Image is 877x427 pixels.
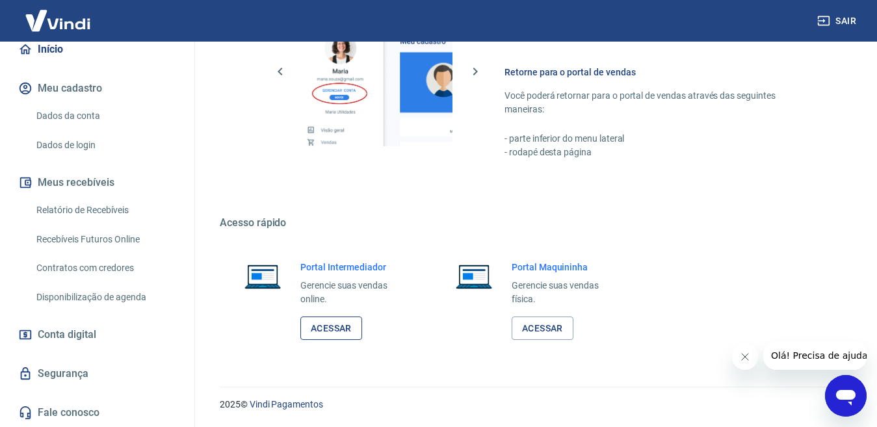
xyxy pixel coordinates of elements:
[504,89,815,116] p: Você poderá retornar para o portal de vendas através das seguintes maneiras:
[16,74,179,103] button: Meu cadastro
[220,216,846,229] h5: Acesso rápido
[31,197,179,224] a: Relatório de Recebíveis
[504,132,815,146] p: - parte inferior do menu lateral
[38,326,96,344] span: Conta digital
[447,261,501,292] img: Imagem de um notebook aberto
[732,344,758,370] iframe: Fechar mensagem
[250,399,323,409] a: Vindi Pagamentos
[16,168,179,197] button: Meus recebíveis
[763,341,867,370] iframe: Mensagem da empresa
[815,9,861,33] button: Sair
[31,103,179,129] a: Dados da conta
[235,261,290,292] img: Imagem de um notebook aberto
[31,132,179,159] a: Dados de login
[8,9,109,19] span: Olá! Precisa de ajuda?
[504,66,815,79] h6: Retorne para o portal de vendas
[825,375,867,417] iframe: Botão para abrir a janela de mensagens
[31,255,179,281] a: Contratos com credores
[220,398,846,411] p: 2025 ©
[512,317,573,341] a: Acessar
[16,359,179,388] a: Segurança
[31,226,179,253] a: Recebíveis Futuros Online
[16,35,179,64] a: Início
[512,279,619,306] p: Gerencie suas vendas física.
[300,317,362,341] a: Acessar
[16,398,179,427] a: Fale conosco
[504,146,815,159] p: - rodapé desta página
[512,261,619,274] h6: Portal Maquininha
[31,284,179,311] a: Disponibilização de agenda
[16,1,100,40] img: Vindi
[300,261,408,274] h6: Portal Intermediador
[16,320,179,349] a: Conta digital
[300,279,408,306] p: Gerencie suas vendas online.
